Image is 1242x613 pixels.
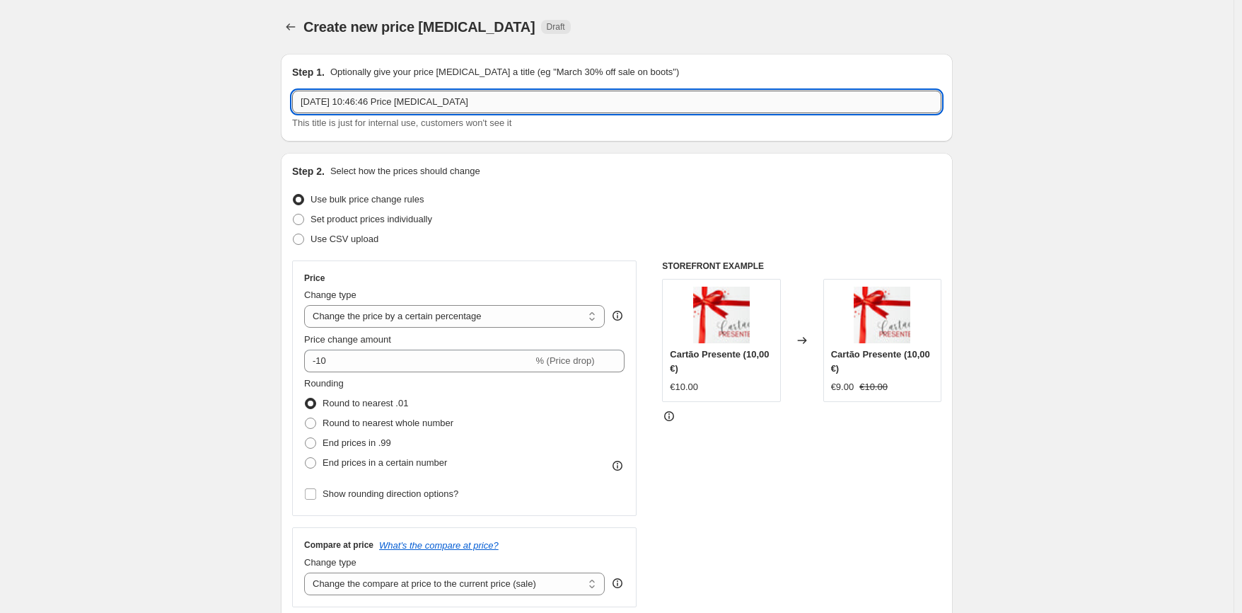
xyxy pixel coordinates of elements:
span: Round to nearest .01 [323,398,408,408]
span: Change type [304,290,356,300]
span: Show rounding direction options? [323,488,458,499]
div: help [610,576,625,590]
p: Optionally give your price [MEDICAL_DATA] a title (eg "March 30% off sale on boots") [330,65,679,79]
span: End prices in a certain number [323,457,447,468]
span: Draft [547,21,565,33]
span: Cartão Presente (10,00 €) [670,349,769,374]
h2: Step 1. [292,65,325,79]
button: What's the compare at price? [379,540,499,551]
span: This title is just for internal use, customers won't see it [292,118,511,128]
span: Cartão Presente (10,00 €) [831,349,930,374]
span: % (Price drop) [535,355,594,366]
span: Rounding [304,378,344,389]
img: Valepresentecupomdepromocaomodernovermelhoebranco_80x.jpg [854,287,910,343]
h3: Price [304,273,325,284]
span: Change type [304,557,356,568]
div: €9.00 [831,380,854,394]
h3: Compare at price [304,539,373,551]
span: Round to nearest whole number [323,418,453,428]
span: Use CSV upload [310,234,378,244]
h2: Step 2. [292,164,325,178]
strike: €10.00 [859,380,888,394]
button: Price change jobs [281,17,301,37]
div: help [610,309,625,323]
div: €10.00 [670,380,698,394]
span: End prices in .99 [323,437,391,448]
span: Set product prices individually [310,214,432,224]
span: Use bulk price change rules [310,194,424,205]
span: Price change amount [304,334,391,345]
p: Select how the prices should change [330,164,480,178]
input: 30% off holiday sale [292,91,941,113]
h6: STOREFRONT EXAMPLE [662,260,941,272]
img: Valepresentecupomdepromocaomodernovermelhoebranco_80x.jpg [693,287,750,343]
input: -15 [304,350,533,372]
span: Create new price [MEDICAL_DATA] [303,19,535,35]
